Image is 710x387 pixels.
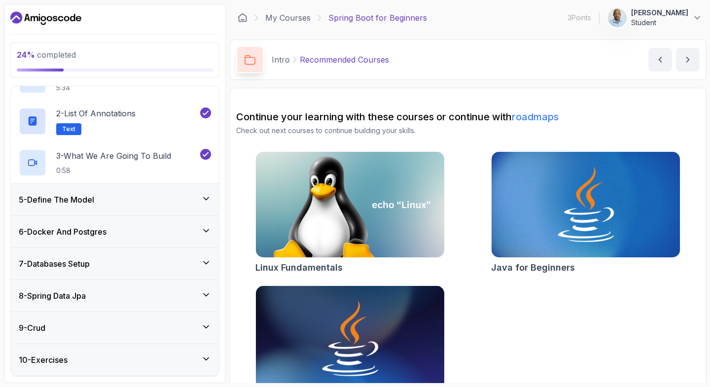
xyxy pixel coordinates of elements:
h3: 6 - Docker And Postgres [19,226,106,238]
a: Dashboard [10,10,81,26]
button: 2-List of AnnotationsText [19,107,211,135]
h3: 10 - Exercises [19,354,68,366]
p: 3 - What We Are Going To Build [56,150,171,162]
h2: Java for Beginners [491,261,575,275]
p: 0:58 [56,166,171,176]
a: Dashboard [238,13,248,23]
button: 10-Exercises [11,344,219,376]
a: Java for Beginners cardJava for Beginners [491,151,680,275]
h2: Continue your learning with these courses or continue with [236,110,700,124]
p: Recommended Courses [300,54,389,66]
p: 3 Points [568,13,591,23]
span: 24 % [17,50,35,60]
h2: Linux Fundamentals [255,261,343,275]
p: 2 - List of Annotations [56,107,136,119]
h3: 5 - Define The Model [19,194,94,206]
a: roadmaps [512,111,559,123]
button: 9-Crud [11,312,219,344]
h3: 8 - Spring Data Jpa [19,290,86,302]
p: Check out next courses to continue building your skills. [236,126,700,136]
button: previous content [648,48,672,71]
a: Linux Fundamentals cardLinux Fundamentals [255,151,445,275]
span: completed [17,50,76,60]
img: Linux Fundamentals card [256,152,444,257]
p: [PERSON_NAME] [631,8,688,18]
span: Text [62,125,75,133]
button: 6-Docker And Postgres [11,216,219,247]
button: 7-Databases Setup [11,248,219,280]
h3: 7 - Databases Setup [19,258,90,270]
img: Java for Beginners card [492,152,680,257]
button: 3-What We Are Going To Build0:58 [19,149,211,176]
button: 5-Define The Model [11,184,219,215]
p: Student [631,18,688,28]
a: My Courses [265,12,311,24]
button: next content [676,48,700,71]
img: user profile image [608,8,627,27]
p: Spring Boot for Beginners [328,12,427,24]
button: user profile image[PERSON_NAME]Student [607,8,702,28]
button: 8-Spring Data Jpa [11,280,219,312]
p: 5:34 [56,83,116,93]
h3: 9 - Crud [19,322,45,334]
p: Intro [272,54,290,66]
